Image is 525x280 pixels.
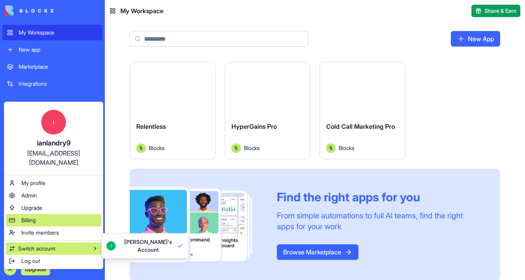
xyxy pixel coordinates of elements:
[21,257,40,265] span: Log out
[12,138,95,149] div: ianlandry9
[6,214,101,226] a: Billing
[2,104,103,110] span: Recent
[6,202,101,214] a: Upgrade
[6,189,101,202] a: Admin
[6,226,101,239] a: Invite members
[21,204,42,212] span: Upgrade
[21,179,45,187] span: My profile
[21,216,36,224] span: Billing
[6,104,101,173] a: Iianlandry9[EMAIL_ADDRESS][DOMAIN_NAME]
[18,245,55,252] span: Switch account
[21,192,37,199] span: Admin
[6,177,101,189] a: My profile
[21,229,59,237] span: Invite members
[41,110,66,135] span: I
[12,149,95,167] div: [EMAIL_ADDRESS][DOMAIN_NAME]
